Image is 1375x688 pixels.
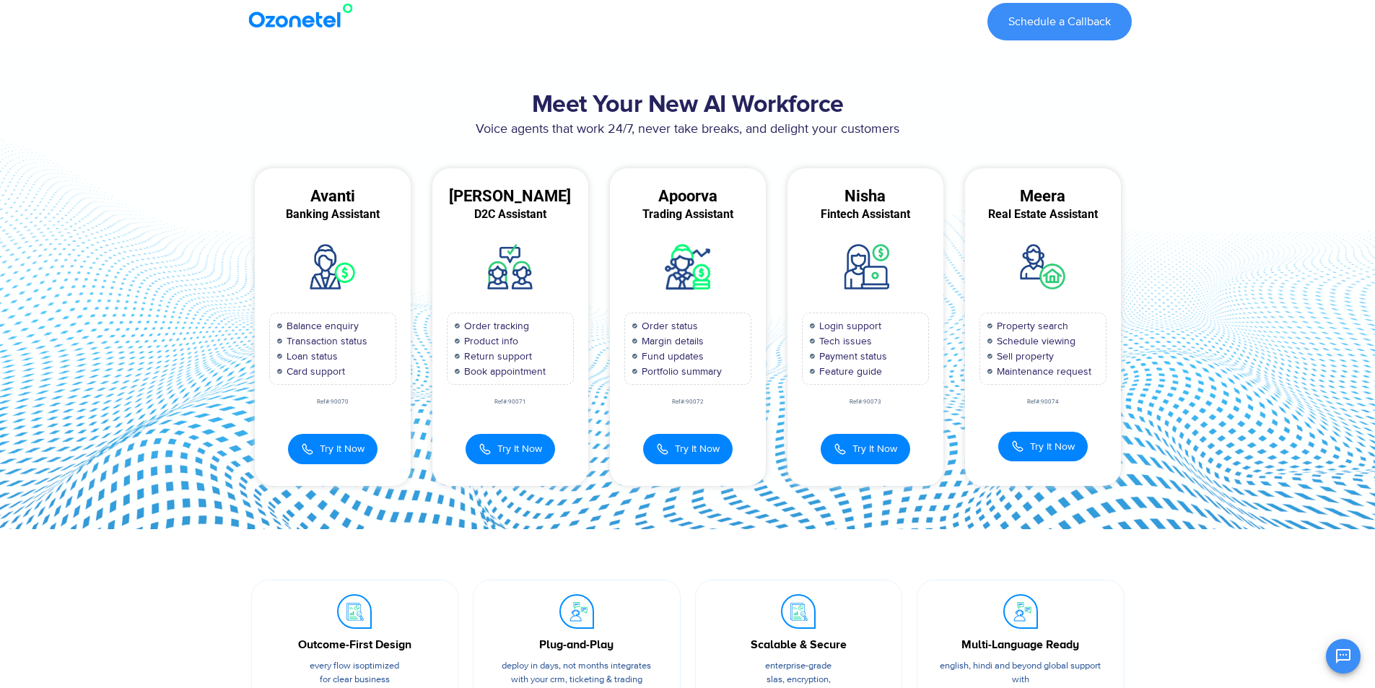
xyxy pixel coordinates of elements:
div: D2C Assistant [432,208,588,221]
div: Nisha [787,190,943,203]
div: Scalable & Secure [717,636,881,653]
div: Real Estate Assistant [965,208,1121,221]
span: Tech issues [816,334,872,349]
span: Try It Now [852,441,897,456]
div: Plug-and-Play [495,636,658,653]
div: Meera [965,190,1121,203]
button: Try It Now [466,434,555,464]
span: Schedule a Callback [1008,16,1111,27]
div: [PERSON_NAME] [432,190,588,203]
span: Property search [993,318,1068,334]
span: Payment status [816,349,887,364]
div: Ref#:90070 [255,399,411,405]
button: Try It Now [821,434,910,464]
img: Call Icon [656,441,669,457]
div: Ref#:90071 [432,399,588,405]
span: Try It Now [675,441,720,456]
span: Login support [816,318,881,334]
span: Portfolio summary [638,364,722,379]
span: Every flow is [310,660,359,671]
div: Fintech Assistant [787,208,943,221]
span: Maintenance request [993,364,1091,379]
span: Fund updates [638,349,704,364]
img: Call Icon [1011,440,1024,453]
button: Try It Now [643,434,733,464]
span: Try It Now [320,441,365,456]
button: Try It Now [998,432,1088,461]
div: Apoorva [610,190,766,203]
div: Trading Assistant [610,208,766,221]
span: Order status [638,318,698,334]
div: Banking Assistant [255,208,411,221]
span: Card support [283,364,345,379]
span: Try It Now [1030,439,1075,454]
span: Return support [460,349,532,364]
span: Balance enquiry [283,318,359,334]
div: Multi-Language Ready [939,636,1102,653]
div: Outcome-First Design [274,636,437,653]
span: Enterprise-grade [765,660,831,671]
span: Sell property [993,349,1054,364]
span: Feature guide [816,364,882,379]
span: Margin details [638,334,704,349]
span: Order tracking [460,318,529,334]
a: Schedule a Callback [987,3,1132,40]
img: Call Icon [301,441,314,457]
span: Transaction status [283,334,367,349]
div: Ref#:90073 [787,399,943,405]
span: Try It Now [497,441,542,456]
div: Ref#:90074 [965,399,1121,405]
p: Voice agents that work 24/7, never take breaks, and delight your customers [244,120,1132,139]
span: optimized [359,660,399,671]
button: Try It Now [288,434,377,464]
span: Product info [460,334,518,349]
h2: Meet Your New AI Workforce [244,91,1132,120]
div: Avanti [255,190,411,203]
span: Loan status [283,349,338,364]
div: Ref#:90072 [610,399,766,405]
button: Open chat [1326,639,1361,674]
img: Call Icon [834,441,847,457]
span: Book appointment [460,364,546,379]
span: Schedule viewing [993,334,1075,349]
img: Call Icon [479,441,492,457]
